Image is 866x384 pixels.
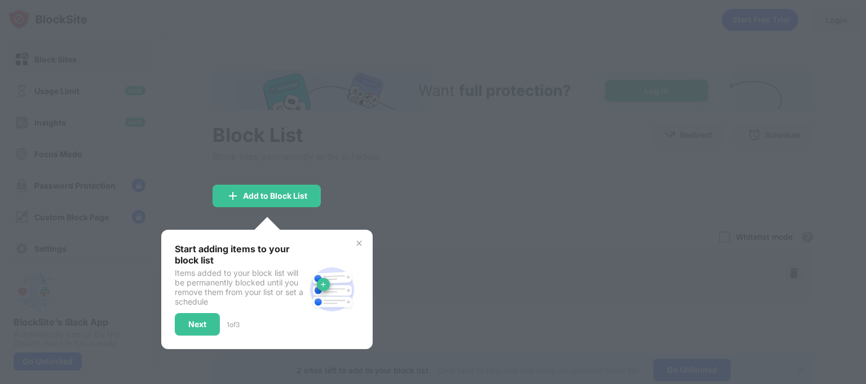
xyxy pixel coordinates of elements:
div: Start adding items to your block list [175,243,305,266]
div: Next [188,320,206,329]
div: Items added to your block list will be permanently blocked until you remove them from your list o... [175,268,305,306]
img: block-site.svg [305,262,359,316]
div: 1 of 3 [227,320,240,329]
img: x-button.svg [355,239,364,248]
div: Add to Block List [243,191,307,200]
